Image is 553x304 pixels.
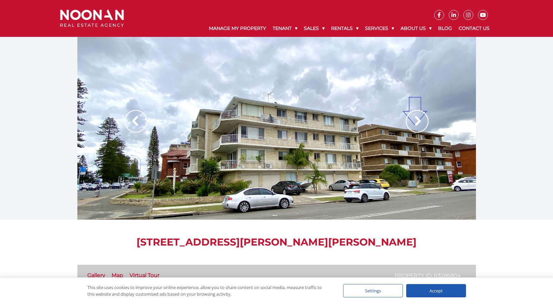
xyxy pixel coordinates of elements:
a: Gallery [87,272,105,278]
div: Settings [343,284,403,297]
img: Noonan Real Estate Agency [60,10,124,27]
a: Contact Us [455,20,493,37]
img: Arrow slider [125,110,147,133]
a: Manage My Property [206,20,269,37]
a: Services [362,20,397,37]
a: Virtual Tour [130,272,159,278]
div: This site uses cookies to improve your online experience, allow you to share content on social me... [87,284,330,297]
p: Property ID: R3286804 [395,271,461,280]
a: Rentals [328,20,362,37]
img: Arrow slider [406,110,428,133]
div: Accept [406,284,466,297]
h1: [STREET_ADDRESS][PERSON_NAME][PERSON_NAME] [77,236,476,248]
a: Sales [301,20,328,37]
a: About Us [397,20,435,37]
a: Blog [435,20,455,37]
a: Map [112,272,123,278]
a: Tenant [269,20,301,37]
